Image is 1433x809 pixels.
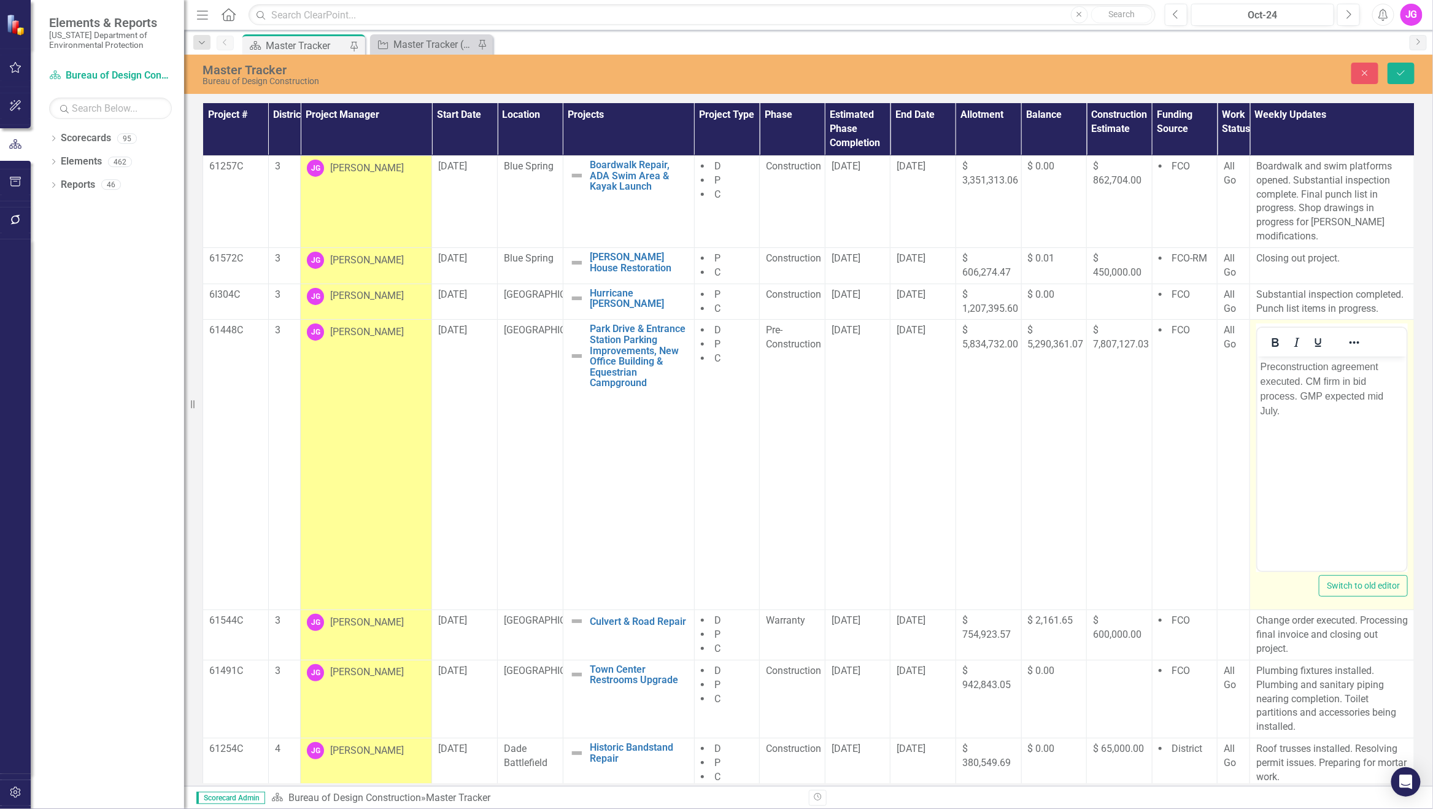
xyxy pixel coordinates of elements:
span: [DATE] [438,324,467,336]
img: Not Defined [570,667,584,682]
span: Scorecard Admin [196,792,265,804]
span: All Go [1224,160,1236,186]
img: Not Defined [570,291,584,306]
span: $ 450,000.00 [1093,252,1141,278]
div: [PERSON_NAME] [330,289,404,303]
a: Master Tracker (External) [373,37,474,52]
span: 3 [275,288,280,300]
a: [PERSON_NAME] House Restoration [590,252,688,273]
div: JG [307,614,324,631]
img: Not Defined [570,168,584,183]
div: [PERSON_NAME] [330,665,404,679]
span: All Go [1224,288,1236,314]
span: P [714,288,720,300]
input: Search ClearPoint... [249,4,1155,26]
span: $ 3,351,313.06 [962,160,1018,186]
span: C [714,771,720,783]
div: [PERSON_NAME] [330,616,404,630]
span: [DATE] [438,288,467,300]
span: [DATE] [832,160,860,172]
span: P [714,252,720,264]
img: Not Defined [570,746,584,761]
p: 61254C [209,742,262,756]
span: FCO [1172,324,1191,336]
span: [GEOGRAPHIC_DATA] [504,324,597,336]
span: Warranty [766,614,805,626]
a: Bureau of Design Construction [288,792,421,803]
div: [PERSON_NAME] [330,161,404,176]
span: $ 0.00 [1028,160,1055,172]
span: Construction [766,252,821,264]
span: 3 [275,252,280,264]
a: Elements [61,155,102,169]
a: Boardwalk Repair, ADA Swim Area & Kayak Launch [590,160,688,192]
span: District [1172,743,1203,754]
span: FCO-RM [1172,252,1208,264]
div: JG [307,160,324,177]
a: Hurricane [PERSON_NAME] [590,288,688,309]
button: Reveal or hide additional toolbar items [1344,334,1365,351]
button: Underline [1308,334,1329,351]
iframe: Rich Text Area [1257,357,1407,571]
div: [PERSON_NAME] [330,254,404,268]
span: $ 862,704.00 [1093,160,1141,186]
input: Search Below... [49,98,172,119]
button: Oct-24 [1191,4,1335,26]
span: $ 606,274.47 [962,252,1011,278]
span: [GEOGRAPHIC_DATA] [504,288,597,300]
span: 3 [275,614,280,626]
a: Scorecards [61,131,111,145]
img: Not Defined [570,349,584,363]
div: [PERSON_NAME] [330,744,404,758]
a: Town Center Restrooms Upgrade [590,664,688,686]
span: All Go [1224,743,1236,768]
span: D [714,324,721,336]
span: $ 380,549.69 [962,743,1011,768]
p: 61448C [209,323,262,338]
span: D [714,614,721,626]
p: Closing out project. [1256,252,1408,266]
span: All Go [1224,665,1236,691]
span: $ 942,843.05 [962,665,1011,691]
img: ClearPoint Strategy [6,14,28,36]
span: [DATE] [897,324,925,336]
button: Switch to old editor [1319,575,1408,597]
span: Pre-Construction [766,324,821,350]
a: Bureau of Design Construction [49,69,172,83]
span: [DATE] [832,614,860,626]
span: Construction [766,288,821,300]
span: [DATE] [438,743,467,754]
span: All Go [1224,252,1236,278]
button: Bold [1265,334,1286,351]
span: 3 [275,665,280,676]
span: C [714,643,720,654]
a: Park Drive & Entrance Station Parking Improvements, New Office Building & Equestrian Campground [590,323,688,389]
span: [DATE] [897,160,925,172]
span: Search [1108,9,1135,19]
div: Master Tracker (External) [393,37,474,52]
button: JG [1400,4,1423,26]
span: 4 [275,743,280,754]
span: [DATE] [438,252,467,264]
span: 3 [275,160,280,172]
span: C [714,352,720,364]
span: $ 7,807,127.03 [1093,324,1149,350]
span: P [714,629,720,640]
span: Blue Spring [504,160,554,172]
span: $ 600,000.00 [1093,614,1141,640]
div: JG [307,252,324,269]
div: JG [307,288,324,305]
span: P [714,338,720,350]
span: [DATE] [897,288,925,300]
div: Oct-24 [1195,8,1331,23]
p: Boardwalk and swim platforms opened. Substantial inspection complete. Final punch list in progres... [1256,160,1408,244]
span: C [714,303,720,314]
p: 61257C [209,160,262,174]
button: Italic [1286,334,1307,351]
span: [DATE] [832,743,860,754]
span: $ 5,290,361.07 [1028,324,1084,350]
a: Culvert & Road Repair [590,616,688,627]
p: 6I304C [209,288,262,302]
